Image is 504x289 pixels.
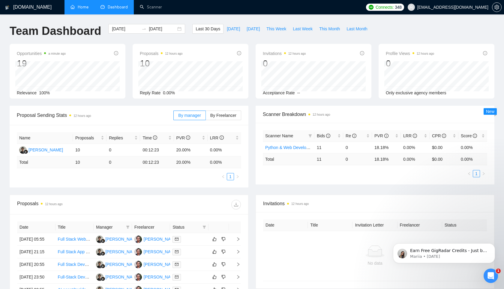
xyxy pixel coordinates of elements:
span: PVR [374,133,388,138]
span: Dashboard [108,5,128,10]
a: MH[PERSON_NAME] [96,262,140,266]
img: gigradar-bm.png [101,277,105,281]
button: like [211,236,218,243]
td: Total [17,157,73,168]
td: 0.00% [208,144,241,157]
td: Full Stack Developer [55,258,94,271]
time: 12 hours ago [165,52,182,55]
td: $ 0.00 [430,153,458,165]
span: info-circle [413,134,417,138]
button: left [466,170,473,177]
button: This Month [316,24,343,34]
img: gigradar-bm.png [101,239,105,243]
img: MH [134,236,142,243]
td: [DATE] 21:15 [17,246,55,258]
span: info-circle [384,134,388,138]
span: This Week [266,26,286,32]
li: Previous Page [220,173,227,180]
span: Profile Views [386,50,434,57]
td: 11 [314,153,343,165]
button: right [234,173,241,180]
th: Name [17,132,73,144]
img: MH [19,146,27,154]
button: like [211,273,218,281]
div: No data [268,260,482,266]
div: [PERSON_NAME] [105,274,140,280]
time: a minute ago [48,52,66,55]
th: Freelancer [132,221,170,233]
span: info-circle [153,135,157,140]
span: Status [172,224,200,230]
span: right [231,275,240,279]
td: 18.18% [372,141,401,153]
time: 12 hours ago [313,113,330,116]
div: 0 [263,58,306,69]
img: MH [96,273,103,281]
button: left [220,173,227,180]
span: dislike [221,237,226,242]
span: mail [175,275,178,279]
td: 20.00 % [174,157,208,168]
a: Python & Web Development [265,145,318,150]
span: Replies [109,135,133,141]
button: dislike [220,273,227,281]
th: Freelancer [397,219,442,231]
th: Invitation Letter [352,219,397,231]
span: setting [492,5,501,10]
span: info-circle [360,51,364,55]
span: right [236,175,239,178]
span: info-circle [220,135,224,140]
td: 10 [73,144,106,157]
div: [PERSON_NAME] [144,236,178,242]
span: Invitations [263,200,487,207]
td: 0.00 % [401,153,430,165]
button: dislike [220,236,227,243]
span: dislike [221,249,226,254]
span: Reply Rate [140,90,160,95]
span: left [467,172,471,175]
a: MH[PERSON_NAME] [134,236,178,241]
a: MH[PERSON_NAME] [134,249,178,254]
a: 1 [227,173,234,180]
td: 20.00% [174,144,208,157]
span: info-circle [483,51,487,55]
span: filter [126,225,130,229]
div: [PERSON_NAME] [105,261,140,268]
span: user [409,5,413,9]
span: 0.00% [163,90,175,95]
li: Previous Page [466,170,473,177]
span: Proposals [140,50,183,57]
iframe: Intercom notifications message [384,231,504,273]
th: Date [17,221,55,233]
span: 100% [39,90,50,95]
a: homeHome [70,5,88,10]
span: dashboard [100,5,105,9]
span: By manager [178,113,201,118]
a: MH[PERSON_NAME] [134,262,178,266]
span: [DATE] [247,26,260,32]
span: right [231,237,240,241]
span: left [221,175,225,178]
span: right [231,250,240,254]
span: like [212,275,217,279]
span: Re [346,133,356,138]
th: Proposals [73,132,106,144]
span: [DATE] [227,26,240,32]
td: 10 [73,157,106,168]
input: End date [149,26,176,32]
span: Invitations [263,50,306,57]
td: 0.00 % [208,157,241,168]
time: 12 hours ago [73,114,91,117]
span: to [142,26,146,31]
td: 0 [343,141,372,153]
td: 00:12:23 [140,157,174,168]
span: info-circle [473,134,477,138]
span: Acceptance Rate [263,90,295,95]
span: Connects: [376,4,394,11]
span: right [231,262,240,266]
span: Scanner Breakdown [263,111,487,118]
